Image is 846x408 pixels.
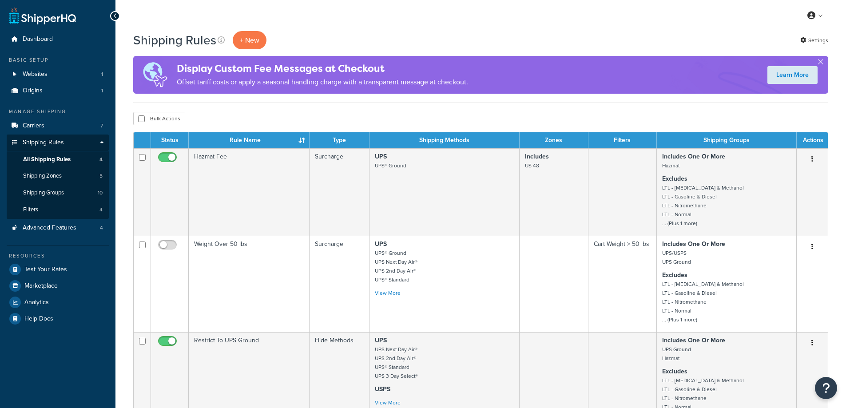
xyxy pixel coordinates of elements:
small: UPS/USPS UPS Ground [662,249,691,266]
small: UPS Ground Hazmat [662,345,691,362]
a: Test Your Rates [7,261,109,277]
small: LTL - [MEDICAL_DATA] & Methanol LTL - Gasoline & Diesel LTL - Nitromethane LTL - Normal ... (Plus... [662,280,744,324]
span: 4 [100,224,103,232]
small: UPS® Ground [375,162,406,170]
strong: USPS [375,384,390,394]
td: Cart Weight > 50 lbs [588,236,657,332]
li: All Shipping Rules [7,151,109,168]
h4: Display Custom Fee Messages at Checkout [177,61,468,76]
td: Hazmat Fee [189,148,310,236]
span: 4 [99,206,103,214]
a: Advanced Features 4 [7,220,109,236]
span: Shipping Groups [23,189,64,197]
a: Shipping Zones 5 [7,168,109,184]
p: + New [233,31,266,49]
span: Analytics [24,299,49,306]
span: Test Your Rates [24,266,67,273]
th: Zones [520,132,588,148]
span: 10 [98,189,103,197]
div: Resources [7,252,109,260]
strong: UPS [375,239,387,249]
button: Bulk Actions [133,112,185,125]
strong: Includes One Or More [662,336,725,345]
span: 1 [101,71,103,78]
span: Help Docs [24,315,53,323]
span: 5 [99,172,103,180]
a: Websites 1 [7,66,109,83]
th: Type [310,132,369,148]
small: LTL - [MEDICAL_DATA] & Methanol LTL - Gasoline & Diesel LTL - Nitromethane LTL - Normal ... (Plus... [662,184,744,227]
small: UPS Next Day Air® UPS 2nd Day Air® UPS® Standard UPS 3 Day Select® [375,345,418,380]
strong: Includes [525,152,549,161]
span: Carriers [23,122,44,130]
li: Filters [7,202,109,218]
th: Status [151,132,189,148]
a: Help Docs [7,311,109,327]
strong: UPS [375,152,387,161]
strong: Excludes [662,367,687,376]
a: Filters 4 [7,202,109,218]
span: 7 [100,122,103,130]
a: All Shipping Rules 4 [7,151,109,168]
span: Shipping Zones [23,172,62,180]
li: Origins [7,83,109,99]
th: Shipping Groups [657,132,797,148]
a: View More [375,399,401,407]
span: All Shipping Rules [23,156,71,163]
a: Marketplace [7,278,109,294]
a: View More [375,289,401,297]
span: 1 [101,87,103,95]
a: ShipperHQ Home [9,7,76,24]
th: Shipping Methods [369,132,520,148]
strong: Includes One Or More [662,152,725,161]
strong: Includes One Or More [662,239,725,249]
span: Origins [23,87,43,95]
th: Rule Name : activate to sort column ascending [189,132,310,148]
small: UPS® Ground UPS Next Day Air® UPS 2nd Day Air® UPS® Standard [375,249,417,284]
div: Manage Shipping [7,108,109,115]
div: Basic Setup [7,56,109,64]
img: duties-banner-06bc72dcb5fe05cb3f9472aba00be2ae8eb53ab6f0d8bb03d382ba314ac3c341.png [133,56,177,94]
p: Offset tariff costs or apply a seasonal handling charge with a transparent message at checkout. [177,76,468,88]
span: Shipping Rules [23,139,64,147]
a: Dashboard [7,31,109,48]
li: Websites [7,66,109,83]
span: Marketplace [24,282,58,290]
li: Shipping Zones [7,168,109,184]
span: Websites [23,71,48,78]
a: Shipping Rules [7,135,109,151]
th: Actions [797,132,828,148]
td: Surcharge [310,236,369,332]
span: Advanced Features [23,224,76,232]
li: Advanced Features [7,220,109,236]
span: 4 [99,156,103,163]
h1: Shipping Rules [133,32,216,49]
span: Filters [23,206,38,214]
strong: Excludes [662,270,687,280]
li: Shipping Rules [7,135,109,219]
td: Weight Over 50 lbs [189,236,310,332]
a: Analytics [7,294,109,310]
a: Carriers 7 [7,118,109,134]
strong: Excludes [662,174,687,183]
li: Carriers [7,118,109,134]
a: Origins 1 [7,83,109,99]
a: Settings [800,34,828,47]
button: Open Resource Center [815,377,837,399]
span: Dashboard [23,36,53,43]
li: Shipping Groups [7,185,109,201]
strong: UPS [375,336,387,345]
a: Learn More [767,66,818,84]
th: Filters [588,132,657,148]
small: Hazmat [662,162,679,170]
small: US 48 [525,162,539,170]
td: Surcharge [310,148,369,236]
a: Shipping Groups 10 [7,185,109,201]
